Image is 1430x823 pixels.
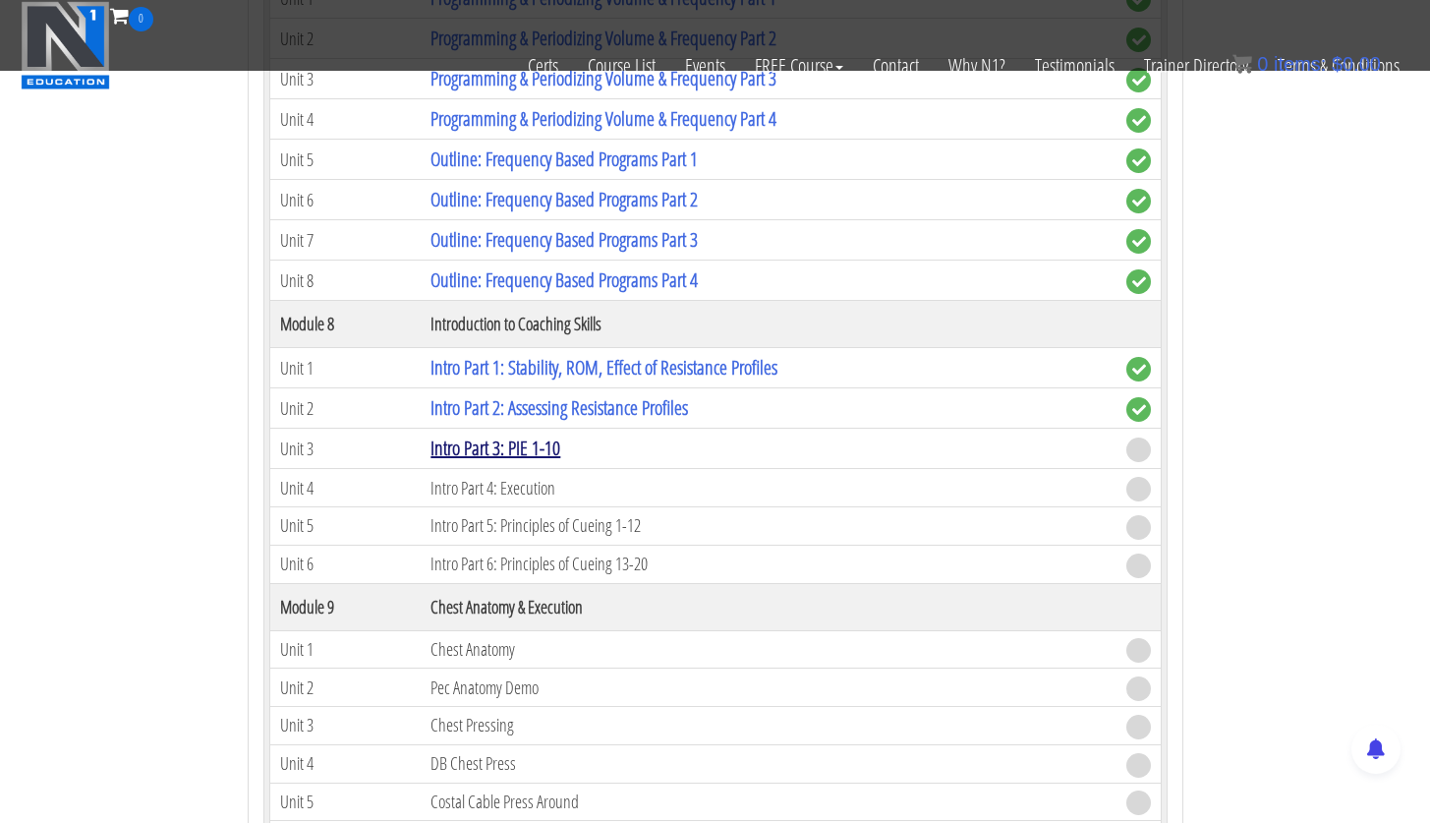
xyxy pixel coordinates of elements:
img: icon11.png [1232,54,1252,74]
td: Intro Part 5: Principles of Cueing 1-12 [421,507,1115,546]
a: Course List [573,31,670,100]
td: Unit 3 [269,707,421,745]
span: complete [1126,397,1151,422]
td: DB Chest Press [421,744,1115,783]
a: Testimonials [1020,31,1129,100]
span: complete [1126,148,1151,173]
a: 0 items: $0.00 [1232,53,1381,75]
a: Programming & Periodizing Volume & Frequency Part 4 [430,105,776,132]
td: Unit 3 [269,429,421,469]
td: Unit 5 [269,783,421,821]
span: complete [1126,269,1151,294]
th: Module 9 [269,583,421,630]
a: Intro Part 1: Stability, ROM, Effect of Resistance Profiles [430,354,777,381]
td: Unit 4 [269,469,421,507]
span: 0 [129,7,153,31]
span: complete [1126,357,1151,382]
td: Unit 2 [269,388,421,429]
bdi: 0.00 [1332,53,1381,75]
td: Intro Part 4: Execution [421,469,1115,507]
th: Introduction to Coaching Skills [421,301,1115,348]
td: Pec Anatomy Demo [421,669,1115,707]
a: FREE Course [740,31,858,100]
a: Trainer Directory [1129,31,1263,100]
td: Costal Cable Press Around [421,783,1115,821]
a: Outline: Frequency Based Programs Part 1 [430,146,698,172]
th: Chest Anatomy & Execution [421,583,1115,630]
td: Chest Anatomy [421,630,1115,669]
td: Unit 1 [269,630,421,669]
td: Unit 7 [269,220,421,261]
td: Unit 5 [269,140,421,180]
a: Why N1? [934,31,1020,100]
a: Outline: Frequency Based Programs Part 3 [430,226,698,253]
td: Chest Pressing [421,707,1115,745]
a: Outline: Frequency Based Programs Part 2 [430,186,698,212]
th: Module 8 [269,301,421,348]
a: Certs [513,31,573,100]
td: Unit 6 [269,545,421,583]
a: Intro Part 3: PIE 1-10 [430,435,560,461]
span: 0 [1257,53,1268,75]
a: Events [670,31,740,100]
td: Unit 8 [269,261,421,301]
td: Unit 4 [269,744,421,783]
span: complete [1126,108,1151,133]
td: Unit 5 [269,507,421,546]
td: Unit 2 [269,669,421,707]
td: Unit 6 [269,180,421,220]
td: Unit 1 [269,348,421,388]
a: Intro Part 2: Assessing Resistance Profiles [430,394,688,421]
td: Intro Part 6: Principles of Cueing 13-20 [421,545,1115,583]
span: complete [1126,189,1151,213]
td: Unit 4 [269,99,421,140]
a: Terms & Conditions [1263,31,1414,100]
a: Outline: Frequency Based Programs Part 4 [430,266,698,293]
span: complete [1126,229,1151,254]
span: $ [1332,53,1343,75]
a: Contact [858,31,934,100]
a: 0 [110,2,153,29]
span: items: [1274,53,1326,75]
img: n1-education [21,1,110,89]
